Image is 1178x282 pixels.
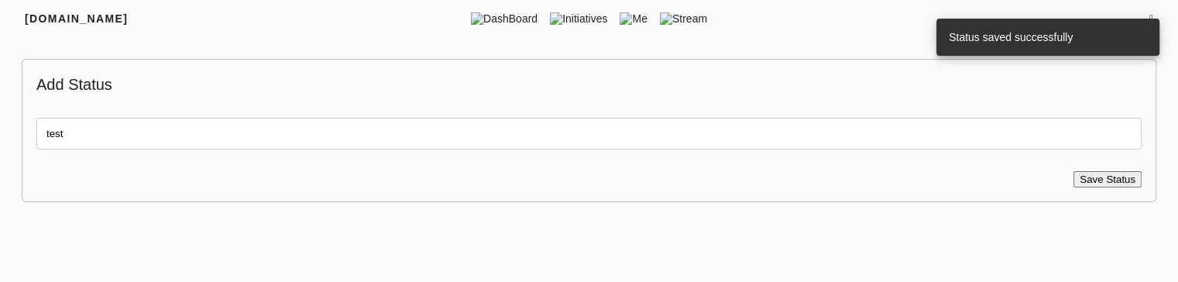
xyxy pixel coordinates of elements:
[949,31,1073,43] span: Status saved successfully
[36,118,1142,150] input: Enter Status
[544,11,613,26] span: Initiatives
[613,11,653,26] span: Me
[25,12,128,25] span: [DOMAIN_NAME]
[654,11,713,26] span: Stream
[471,12,483,25] img: dashboard.png
[620,12,632,25] img: me.png
[550,12,562,25] img: tic.png
[36,74,1142,96] p: Add Status
[1080,174,1135,185] span: Save Status
[1073,171,1142,187] button: Save Status
[660,12,672,25] img: stream.png
[465,11,544,26] span: DashBoard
